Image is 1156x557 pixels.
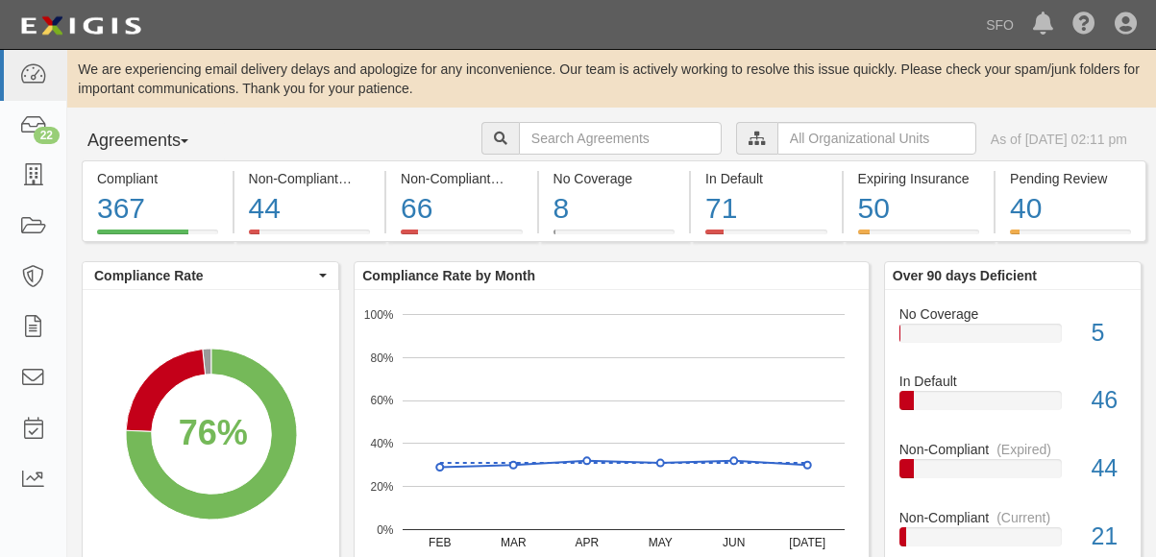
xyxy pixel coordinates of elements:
a: Non-Compliant(Expired)66 [386,230,537,245]
a: In Default46 [899,372,1126,440]
div: As of [DATE] 02:11 pm [991,130,1127,149]
text: 80% [371,351,394,364]
a: No Coverage5 [899,304,1126,373]
img: logo-5460c22ac91f19d4615b14bd174203de0afe785f0fc80cf4dbbc73dc1793850b.png [14,9,147,43]
text: MAR [501,536,527,549]
div: Non-Compliant (Current) [249,169,371,188]
div: (Current) [996,508,1050,527]
a: Non-Compliant(Current)44 [234,230,385,245]
text: 100% [364,307,394,321]
text: 20% [371,480,394,494]
text: APR [576,536,600,549]
div: 50 [858,188,980,230]
div: Expiring Insurance [858,169,980,188]
text: 0% [377,522,394,536]
text: JUN [723,536,745,549]
div: 21 [1076,520,1141,554]
a: SFO [976,6,1023,44]
b: Compliance Rate by Month [362,268,535,283]
div: Non-Compliant [885,508,1141,527]
div: No Coverage [885,304,1141,324]
div: In Default [885,372,1141,391]
div: Pending Review [1010,169,1131,188]
i: Help Center - Complianz [1072,13,1095,36]
div: Non-Compliant [885,440,1141,459]
a: Compliant367 [82,230,233,245]
div: 40 [1010,188,1131,230]
span: Compliance Rate [94,266,314,285]
div: Compliant [97,169,218,188]
a: Expiring Insurance50 [844,230,995,245]
div: No Coverage [553,169,676,188]
div: 367 [97,188,218,230]
input: All Organizational Units [777,122,976,155]
a: Non-Compliant(Expired)44 [899,440,1126,508]
a: No Coverage8 [539,230,690,245]
text: [DATE] [790,536,826,549]
div: 66 [401,188,523,230]
input: Search Agreements [519,122,722,155]
div: 44 [1076,451,1141,486]
button: Agreements [82,122,226,160]
a: In Default71 [691,230,842,245]
div: 46 [1076,383,1141,418]
div: 22 [34,127,60,144]
button: Compliance Rate [83,262,338,289]
text: 60% [371,394,394,407]
text: 40% [371,437,394,450]
div: 8 [553,188,676,230]
div: In Default [705,169,827,188]
text: MAY [649,536,673,549]
b: Over 90 days Deficient [893,268,1037,283]
div: Non-Compliant (Expired) [401,169,523,188]
div: 44 [249,188,371,230]
div: 5 [1076,316,1141,351]
a: Pending Review40 [996,230,1146,245]
div: (Expired) [996,440,1051,459]
text: FEB [429,536,451,549]
div: 76% [179,408,248,458]
div: 71 [705,188,827,230]
div: We are experiencing email delivery delays and apologize for any inconvenience. Our team is active... [67,60,1156,98]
